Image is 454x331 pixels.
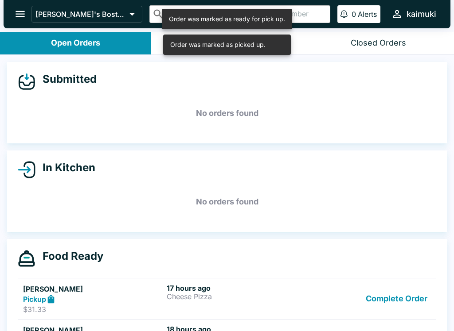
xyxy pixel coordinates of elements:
[167,293,307,300] p: Cheese Pizza
[51,38,100,48] div: Open Orders
[9,3,31,25] button: open drawer
[351,38,406,48] div: Closed Orders
[23,295,46,304] strong: Pickup
[18,186,436,218] h5: No orders found
[23,284,163,294] h5: [PERSON_NAME]
[358,10,377,19] p: Alerts
[170,37,266,52] div: Order was marked as picked up.
[169,12,285,27] div: Order was marked as ready for pick up.
[167,284,307,293] h6: 17 hours ago
[35,250,103,263] h4: Food Ready
[18,97,436,129] h5: No orders found
[18,278,436,319] a: [PERSON_NAME]Pickup$31.3317 hours agoCheese PizzaComplete Order
[387,4,440,23] button: kaimuki
[35,10,126,19] p: [PERSON_NAME]'s Boston Pizza
[31,6,142,23] button: [PERSON_NAME]'s Boston Pizza
[407,9,436,19] div: kaimuki
[35,161,95,174] h4: In Kitchen
[35,73,97,86] h4: Submitted
[362,284,431,314] button: Complete Order
[352,10,356,19] p: 0
[23,305,163,314] p: $31.33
